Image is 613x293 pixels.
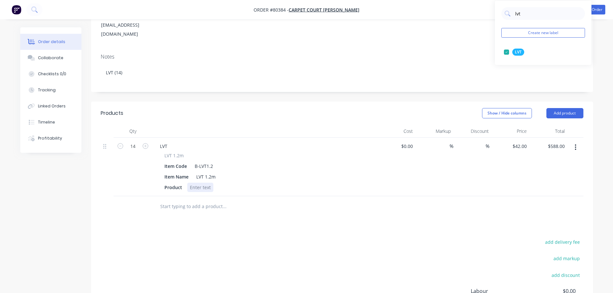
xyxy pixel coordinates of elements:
[20,114,81,130] button: Timeline
[289,7,359,13] a: Carpet Court [PERSON_NAME]
[482,108,532,118] button: Show / Hide columns
[38,103,66,109] div: Linked Orders
[550,254,583,263] button: add markup
[20,82,81,98] button: Tracking
[20,66,81,82] button: Checklists 0/0
[38,39,65,45] div: Order details
[38,119,55,125] div: Timeline
[101,12,154,39] div: [PERSON_NAME][EMAIL_ADDRESS][DOMAIN_NAME]
[254,7,289,13] span: Order #80384 -
[160,200,289,213] input: Start typing to add a product...
[101,63,583,82] div: LVT (14)
[38,87,56,93] div: Tracking
[453,125,491,138] div: Discount
[515,7,582,20] input: Search labels
[101,54,583,60] div: Notes
[164,152,184,159] span: LVT 1.2m
[491,125,529,138] div: Price
[38,135,62,141] div: Profitability
[12,5,21,14] img: Factory
[20,34,81,50] button: Order details
[38,71,66,77] div: Checklists 0/0
[20,130,81,146] button: Profitability
[38,55,63,61] div: Collaborate
[512,49,524,56] div: LVT
[20,50,81,66] button: Collaborate
[548,270,583,279] button: add discount
[162,172,191,181] div: Item Name
[114,125,152,138] div: Qty
[162,161,190,171] div: Item Code
[501,28,585,38] button: Create new label
[162,183,185,192] div: Product
[20,98,81,114] button: Linked Orders
[529,125,567,138] div: Total
[450,142,453,150] span: %
[542,238,583,246] button: add delivery fee
[377,125,415,138] div: Cost
[192,161,216,171] div: B-LVT1.2
[101,109,123,117] div: Products
[194,172,218,181] div: LVT 1.2m
[486,142,489,150] span: %
[501,48,527,57] button: LVT
[155,142,172,151] div: LVT
[546,108,583,118] button: Add product
[415,125,453,138] div: Markup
